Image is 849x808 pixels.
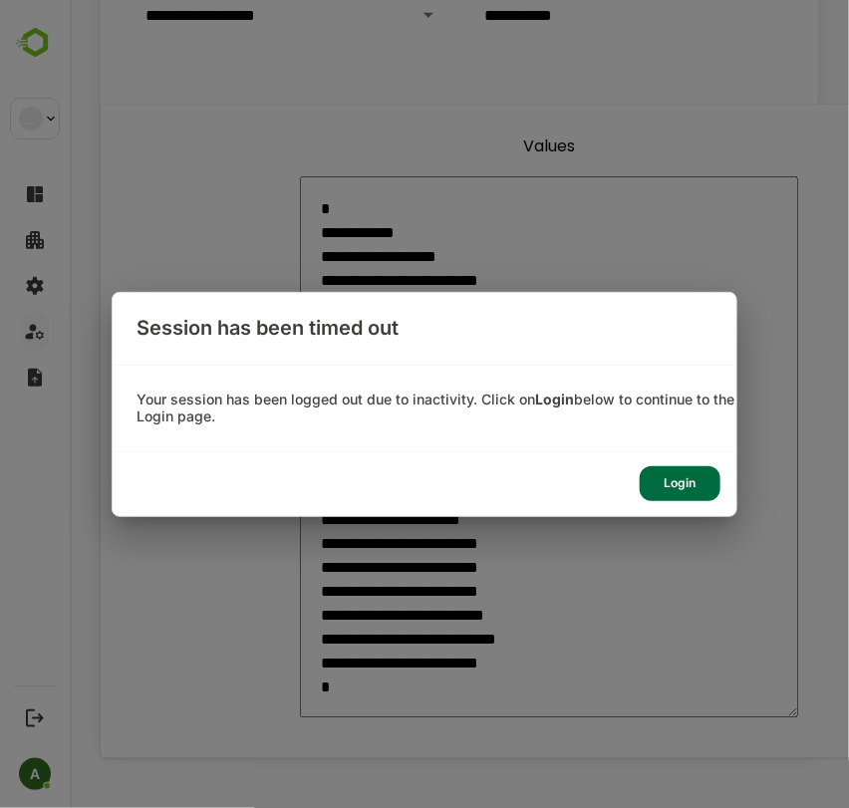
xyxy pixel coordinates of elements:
div: Login [640,466,720,501]
label: Values [453,135,505,158]
button: Open [345,1,373,29]
div: Session has been timed out [113,293,736,365]
textarea: minimum height [230,176,728,718]
div: Your session has been logged out due to inactivity. Click on below to continue to the Login page. [113,392,736,425]
b: Login [535,391,574,407]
